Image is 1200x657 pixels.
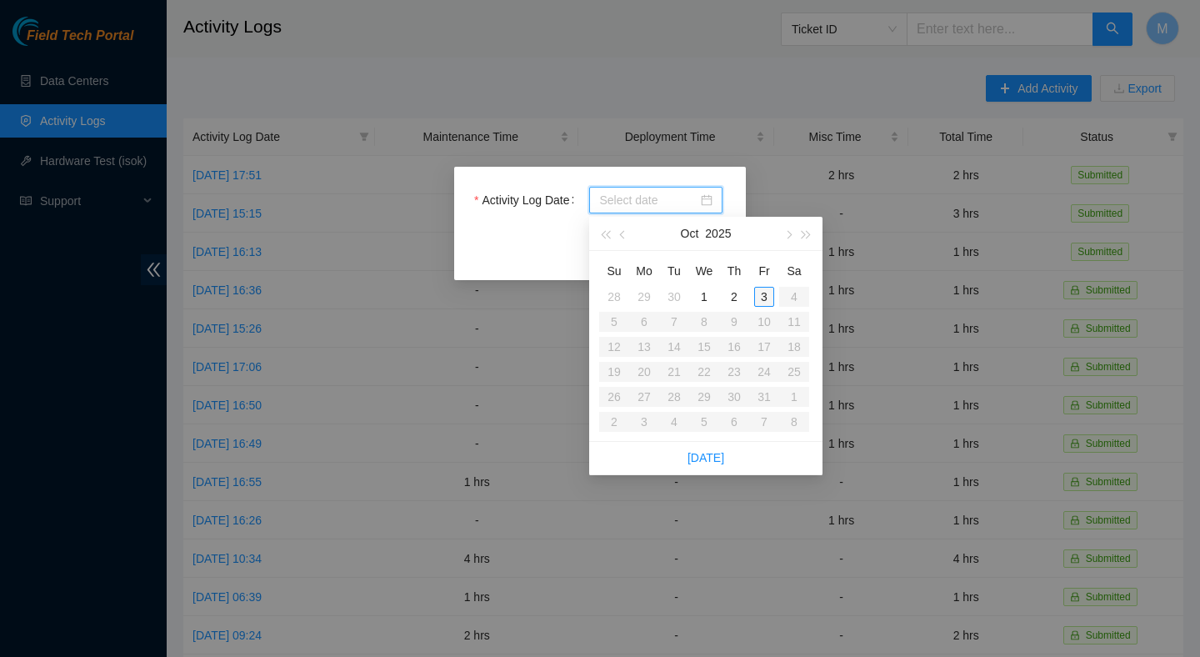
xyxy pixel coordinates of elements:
td: 2025-09-30 [659,284,689,309]
div: 30 [664,287,684,307]
button: 2025 [705,217,731,250]
label: Activity Log Date [474,187,581,213]
button: Oct [681,217,699,250]
div: 2 [724,287,744,307]
div: 1 [694,287,714,307]
td: 2025-09-28 [599,284,629,309]
th: Tu [659,258,689,284]
div: 3 [754,287,774,307]
th: Su [599,258,629,284]
th: Th [719,258,749,284]
th: Sa [779,258,809,284]
a: [DATE] [687,451,724,464]
input: Activity Log Date [599,191,697,209]
div: 29 [634,287,654,307]
td: 2025-10-01 [689,284,719,309]
td: 2025-10-03 [749,284,779,309]
th: We [689,258,719,284]
td: 2025-09-29 [629,284,659,309]
th: Fr [749,258,779,284]
div: 28 [604,287,624,307]
td: 2025-10-02 [719,284,749,309]
th: Mo [629,258,659,284]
